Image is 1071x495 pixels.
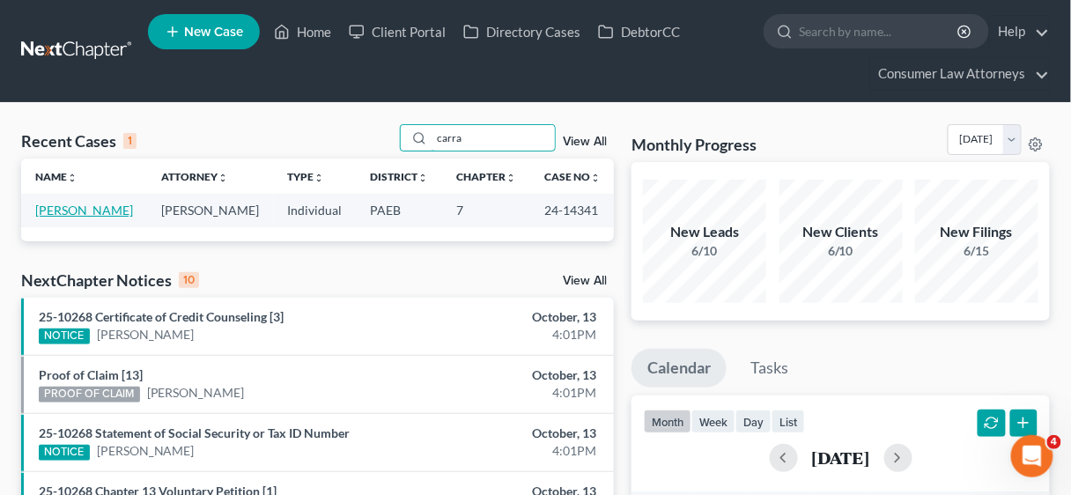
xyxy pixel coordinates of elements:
button: Gif picker [84,360,98,374]
div: Recent Cases [21,130,137,151]
a: Typeunfold_more [287,170,324,183]
a: Nameunfold_more [35,170,78,183]
a: View All [563,136,607,148]
p: The team can also help [85,22,219,40]
span: New Case [184,26,243,39]
a: Chapterunfold_more [456,170,516,183]
div: NextChapter Notices [21,270,199,291]
button: Send a message… [302,353,330,381]
div: October, 13 [422,366,596,384]
div: PROOF OF CLAIM [39,387,140,403]
a: Proof of Claim [13] [39,367,143,382]
i: unfold_more [417,173,428,183]
img: Profile image for Kelly [53,38,70,55]
td: 24-14341 [530,194,615,226]
button: day [735,410,772,433]
a: View All [563,275,607,287]
a: 25-10268 Statement of Social Security or Tax ID Number [39,425,350,440]
a: DebtorCC [589,16,689,48]
a: Directory Cases [454,16,589,48]
td: Individual [273,194,356,226]
div: New Filings [915,222,1038,242]
div: NOTICE [39,329,90,344]
i: unfold_more [218,173,228,183]
div: 10 [179,272,199,288]
div: Kelly says… [14,76,338,388]
a: Calendar [632,349,727,388]
a: [PERSON_NAME] [147,384,245,402]
div: Close [309,7,341,39]
div: Hi [PERSON_NAME]. The NextChapter team is out of the office [DATE] for the holiday. It looks like... [28,86,275,345]
a: Consumer Law Attorneys [870,58,1049,90]
a: [PERSON_NAME] [97,326,195,344]
button: Start recording [112,360,126,374]
div: Kelly says… [14,35,338,76]
input: Search by name... [799,15,960,48]
div: 1 [123,133,137,149]
div: joined the conversation [76,39,300,55]
td: [PERSON_NAME] [147,194,273,226]
button: month [644,410,691,433]
div: October, 13 [422,425,596,442]
a: Attorneyunfold_more [161,170,228,183]
div: New Leads [643,222,766,242]
i: unfold_more [67,173,78,183]
input: Search by name... [432,125,555,151]
a: Help [990,16,1049,48]
div: 4:01PM [422,326,596,344]
div: 4:01PM [422,384,596,402]
div: New Clients [779,222,903,242]
button: Upload attachment [27,360,41,374]
button: week [691,410,735,433]
a: [PERSON_NAME] [97,442,195,460]
i: unfold_more [506,173,516,183]
b: [PERSON_NAME] [76,41,174,53]
a: Client Portal [340,16,454,48]
a: [PERSON_NAME] [35,203,133,218]
i: unfold_more [590,173,601,183]
div: NOTICE [39,445,90,461]
td: 7 [442,194,530,226]
a: Home [265,16,340,48]
iframe: Intercom live chat [1011,435,1053,477]
div: 6/15 [915,242,1038,260]
a: 25-10268 Certificate of Credit Counseling [3] [39,309,284,324]
h1: Operator [85,9,148,22]
textarea: Message… [15,323,337,353]
div: 6/10 [779,242,903,260]
div: October, 13 [422,308,596,326]
img: Profile image for Operator [50,10,78,38]
button: Home [276,7,309,41]
button: Emoji picker [55,360,70,374]
h2: [DATE] [812,448,870,467]
a: Tasks [735,349,804,388]
h3: Monthly Progress [632,134,757,155]
div: 6/10 [643,242,766,260]
td: PAEB [356,194,442,226]
a: Case Nounfold_more [544,170,601,183]
span: 4 [1047,435,1061,449]
button: list [772,410,805,433]
a: Districtunfold_more [370,170,428,183]
div: 4:01PM [422,442,596,460]
i: unfold_more [314,173,324,183]
button: go back [11,7,45,41]
div: Hi [PERSON_NAME]. The NextChapter team is out of the office [DATE] for the holiday.It looks like ... [14,76,289,356]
